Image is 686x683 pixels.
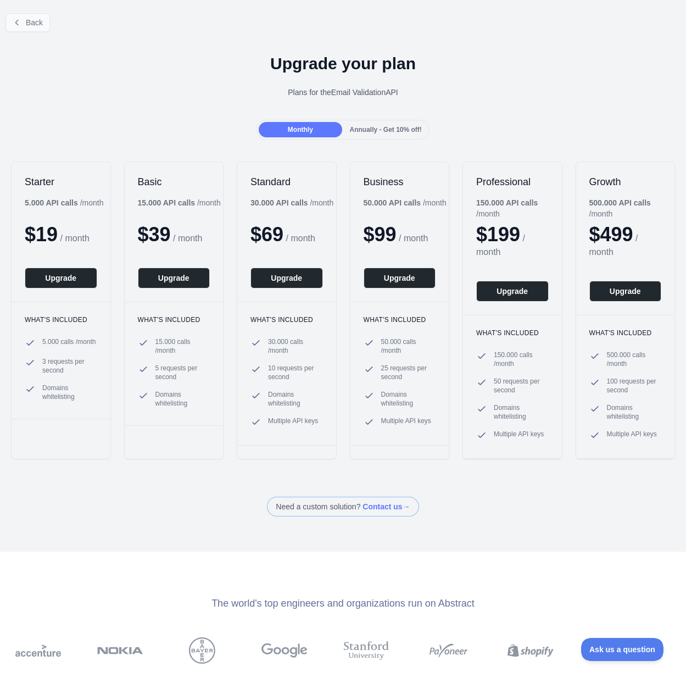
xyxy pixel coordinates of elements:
[494,403,549,421] span: Domains whitelisting
[581,638,664,661] iframe: Toggle Customer Support
[607,403,662,421] span: Domains whitelisting
[607,430,657,441] span: Multiple API keys
[494,430,544,441] span: Multiple API keys
[268,417,318,427] span: Multiple API keys
[381,417,431,427] span: Multiple API keys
